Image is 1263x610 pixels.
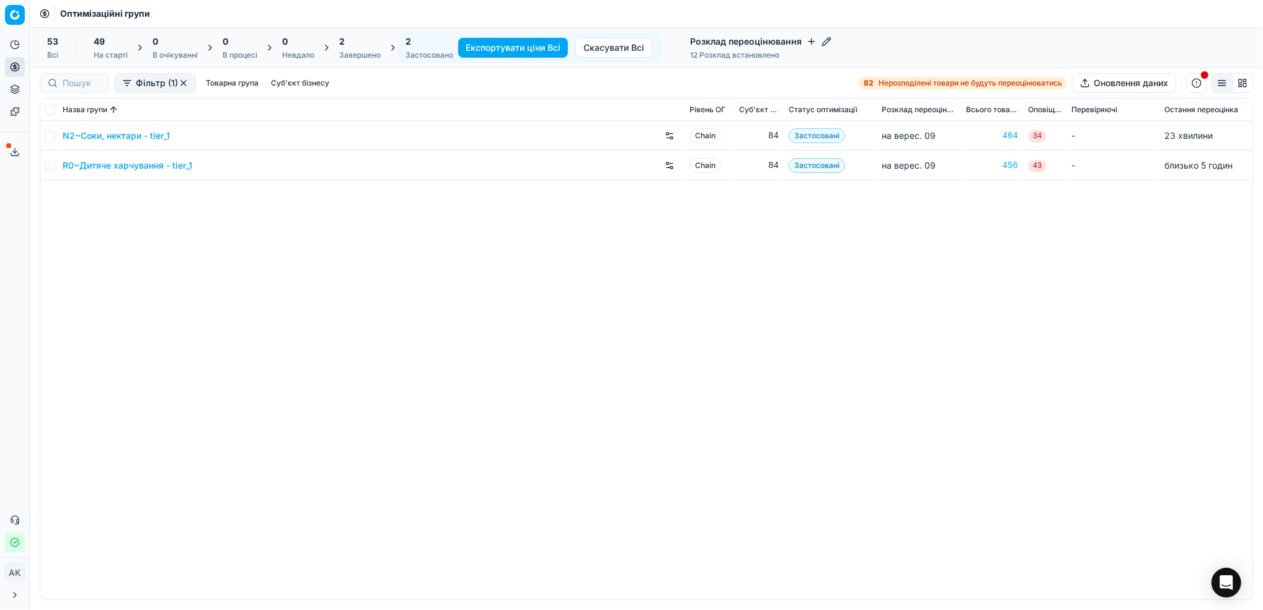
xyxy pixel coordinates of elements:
[339,50,381,60] div: Завершено
[1028,105,1061,115] span: Оповіщення
[864,78,874,88] strong: 82
[689,158,721,173] span: Chain
[1071,105,1117,115] span: Перевіряючі
[859,77,1067,89] a: 82Нерозподілені товари не будуть переоцінюватись
[690,35,831,48] h4: Розклад переоцінювання
[282,50,314,60] div: Невдало
[1164,105,1238,115] span: Остання переоцінка
[1072,73,1176,93] button: Оновлення даних
[789,158,845,173] span: Застосовані
[63,159,192,172] a: R0~Дитяче харчування - tier_1
[94,50,128,60] div: На старті
[879,78,1062,88] span: Нерозподілені товари не будуть переоцінюватись
[1164,130,1213,141] span: 23 хвилини
[689,128,721,143] span: Chain
[1066,121,1159,151] td: -
[739,159,779,172] div: 84
[60,7,150,20] span: Оптимізаційні групи
[1164,160,1233,170] span: близько 5 годин
[63,77,101,89] input: Пошук
[282,35,288,48] span: 0
[223,35,228,48] span: 0
[201,76,264,91] button: Товарна група
[458,38,568,58] button: Експортувати ціни Всі
[114,73,196,93] button: Фільтр (1)
[882,105,956,115] span: Розклад переоцінювання
[47,50,58,60] div: Всі
[223,50,257,60] div: В процесі
[1066,151,1159,180] td: -
[882,160,936,170] span: на верес. 09
[107,104,120,116] button: Sorted by Назва групи ascending
[1028,160,1047,172] span: 43
[60,7,150,20] nav: breadcrumb
[63,130,170,142] a: N2~Соки, нектари - tier_1
[5,563,25,583] button: AK
[153,35,158,48] span: 0
[94,35,105,48] span: 49
[966,159,1018,172] a: 456
[882,130,936,141] span: на верес. 09
[266,76,334,91] button: Суб'єкт бізнесу
[1212,568,1241,598] div: Open Intercom Messenger
[1028,130,1047,143] span: 34
[739,130,779,142] div: 84
[63,105,107,115] span: Назва групи
[789,105,858,115] span: Статус оптимізації
[966,105,1018,115] span: Всього товарів
[47,35,58,48] span: 53
[690,50,831,60] div: 12 Розклад встановлено
[739,105,779,115] span: Суб'єкт бізнесу
[405,35,411,48] span: 2
[153,50,198,60] div: В очікуванні
[575,38,652,58] button: Скасувати Всі
[789,128,845,143] span: Застосовані
[339,35,345,48] span: 2
[405,50,453,60] div: Застосовано
[6,564,24,582] span: AK
[689,105,725,115] span: Рівень OГ
[966,130,1018,142] a: 464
